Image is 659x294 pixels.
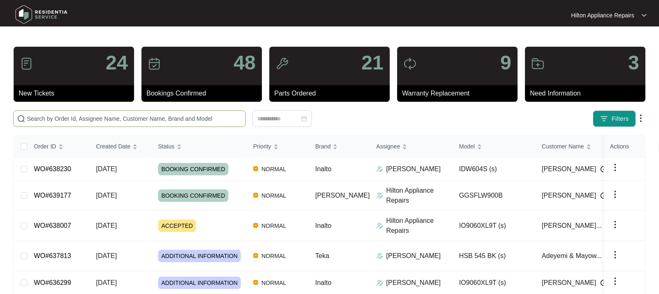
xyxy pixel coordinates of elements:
[542,164,597,174] span: [PERSON_NAME]
[247,136,309,158] th: Priority
[234,53,256,73] p: 48
[253,142,271,151] span: Priority
[258,251,290,261] span: NORMAL
[386,216,453,236] p: Hilton Appliance Repairs
[500,53,511,73] p: 9
[604,136,645,158] th: Actions
[403,57,417,70] img: icon
[642,13,647,17] img: dropdown arrow
[600,280,607,286] img: Info icon
[376,280,383,286] img: Assigner Icon
[158,189,228,202] span: BOOKING CONFIRMED
[376,166,383,172] img: Assigner Icon
[34,252,71,259] a: WO#637813
[20,57,33,70] img: icon
[535,136,618,158] th: Customer Name
[34,165,71,172] a: WO#638230
[453,241,535,271] td: HSB 545 BK (s)
[274,88,390,98] p: Parts Ordered
[600,115,608,123] img: filter icon
[600,166,607,172] img: Info icon
[531,57,544,70] img: icon
[258,278,290,288] span: NORMAL
[386,186,453,206] p: Hilton Appliance Repairs
[610,220,620,229] img: dropdown arrow
[258,164,290,174] span: NORMAL
[386,278,441,288] p: [PERSON_NAME]
[530,88,645,98] p: Need Information
[315,222,331,229] span: Inalto
[258,221,290,231] span: NORMAL
[542,142,584,151] span: Customer Name
[571,11,634,19] p: Hilton Appliance Repairs
[158,250,241,262] span: ADDITIONAL INFORMATION
[600,192,607,199] img: Info icon
[253,253,258,258] img: Vercel Logo
[148,57,161,70] img: icon
[453,211,535,241] td: IO9060XL9T (s)
[362,53,383,73] p: 21
[158,220,196,232] span: ACCEPTED
[453,136,535,158] th: Model
[315,165,331,172] span: Inalto
[611,115,629,123] span: Filters
[12,2,70,27] img: residentia service logo
[146,88,262,98] p: Bookings Confirmed
[34,279,71,286] a: WO#636299
[376,192,383,199] img: Assigner Icon
[542,278,597,288] span: [PERSON_NAME]
[376,142,400,151] span: Assignee
[309,136,370,158] th: Brand
[610,276,620,286] img: dropdown arrow
[253,280,258,285] img: Vercel Logo
[636,113,646,123] img: dropdown arrow
[459,142,475,151] span: Model
[158,163,228,175] span: BOOKING CONFIRMED
[610,189,620,199] img: dropdown arrow
[17,115,25,123] img: search-icon
[34,222,71,229] a: WO#638007
[315,252,329,259] span: Teka
[628,53,639,73] p: 3
[151,136,247,158] th: Status
[370,136,453,158] th: Assignee
[96,279,117,286] span: [DATE]
[542,251,602,261] span: Adeyemi & Mayow...
[27,114,242,123] input: Search by Order Id, Assignee Name, Customer Name, Brand and Model
[106,53,128,73] p: 24
[386,164,441,174] p: [PERSON_NAME]
[315,142,331,151] span: Brand
[34,142,56,151] span: Order ID
[258,191,290,201] span: NORMAL
[34,192,71,199] a: WO#639177
[593,110,636,127] button: filter iconFilters
[253,193,258,198] img: Vercel Logo
[96,252,117,259] span: [DATE]
[376,253,383,259] img: Assigner Icon
[315,192,370,199] span: [PERSON_NAME]
[610,250,620,260] img: dropdown arrow
[96,142,130,151] span: Created Date
[253,166,258,171] img: Vercel Logo
[158,277,241,289] span: ADDITIONAL INFORMATION
[402,88,518,98] p: Warranty Replacement
[276,57,289,70] img: icon
[453,181,535,211] td: GGSFLW900B
[96,222,117,229] span: [DATE]
[89,136,151,158] th: Created Date
[96,192,117,199] span: [DATE]
[376,222,383,229] img: Assigner Icon
[453,158,535,181] td: IDW604S (s)
[386,251,441,261] p: [PERSON_NAME]
[542,221,602,231] span: [PERSON_NAME]...
[158,142,175,151] span: Status
[96,165,117,172] span: [DATE]
[610,163,620,172] img: dropdown arrow
[542,191,597,201] span: [PERSON_NAME]
[253,223,258,228] img: Vercel Logo
[315,279,331,286] span: Inalto
[19,88,134,98] p: New Tickets
[27,136,89,158] th: Order ID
